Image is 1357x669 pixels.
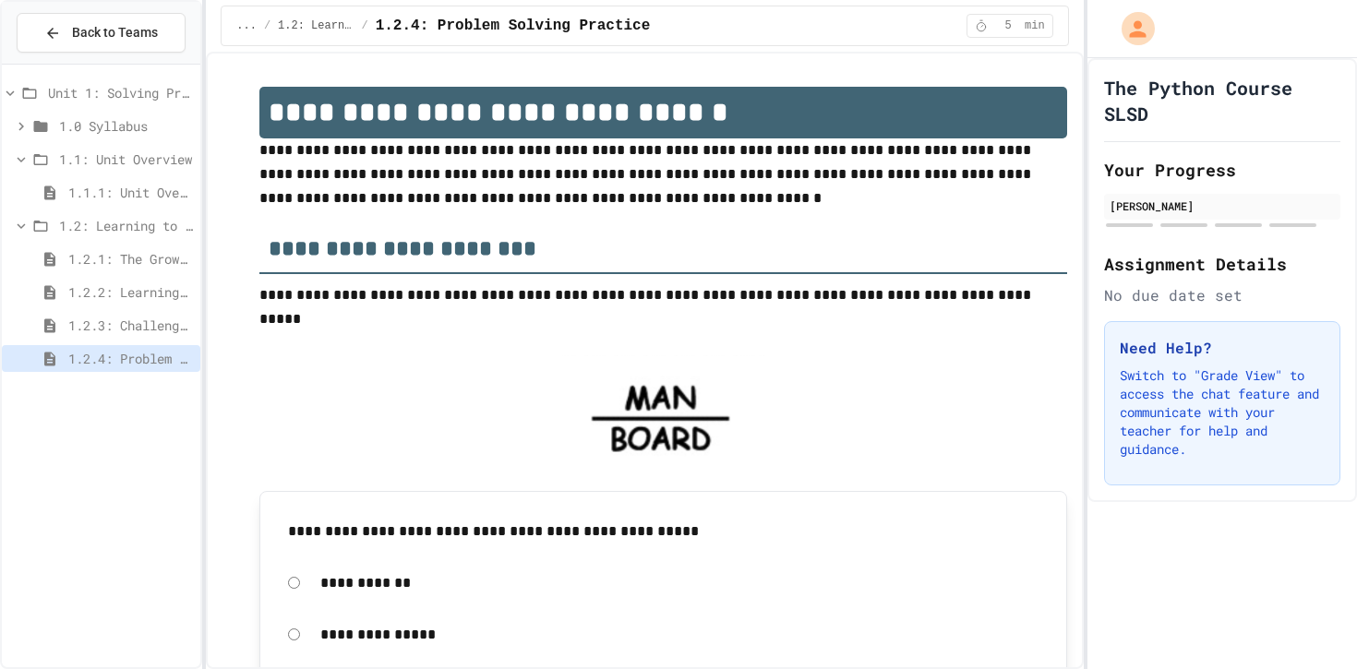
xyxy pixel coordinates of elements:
[68,282,193,302] span: 1.2.2: Learning to Solve Hard Problems
[68,349,193,368] span: 1.2.4: Problem Solving Practice
[1104,75,1340,126] h1: The Python Course SLSD
[1025,18,1045,33] span: min
[1104,157,1340,183] h2: Your Progress
[68,316,193,335] span: 1.2.3: Challenge Problem - The Bridge
[278,18,354,33] span: 1.2: Learning to Solve Hard Problems
[264,18,270,33] span: /
[376,15,651,37] span: 1.2.4: Problem Solving Practice
[59,116,193,136] span: 1.0 Syllabus
[68,183,193,202] span: 1.1.1: Unit Overview
[993,18,1023,33] span: 5
[59,216,193,235] span: 1.2: Learning to Solve Hard Problems
[68,249,193,269] span: 1.2.1: The Growth Mindset
[1104,284,1340,306] div: No due date set
[1120,337,1325,359] h3: Need Help?
[1120,366,1325,459] p: Switch to "Grade View" to access the chat feature and communicate with your teacher for help and ...
[59,149,193,169] span: 1.1: Unit Overview
[1104,251,1340,277] h2: Assignment Details
[361,18,367,33] span: /
[17,13,186,53] button: Back to Teams
[48,83,193,102] span: Unit 1: Solving Problems in Computer Science
[72,23,158,42] span: Back to Teams
[1102,7,1159,50] div: My Account
[236,18,257,33] span: ...
[1110,197,1335,214] div: [PERSON_NAME]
